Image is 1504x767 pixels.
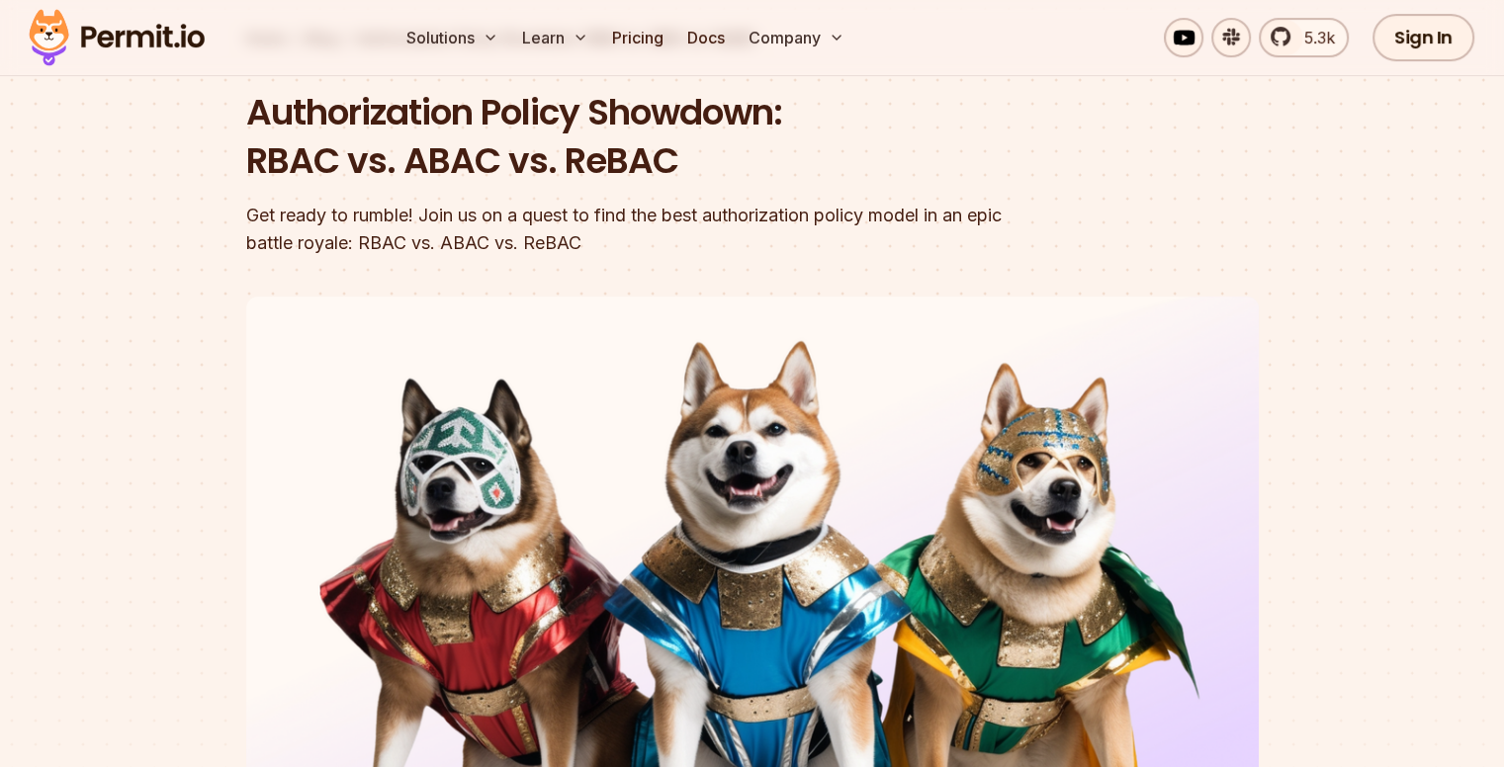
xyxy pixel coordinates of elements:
button: Solutions [398,18,506,57]
img: Permit logo [20,4,214,71]
button: Company [741,18,852,57]
button: Learn [514,18,596,57]
a: Docs [679,18,733,57]
h1: Authorization Policy Showdown: RBAC vs. ABAC vs. ReBAC [246,88,1006,186]
a: Pricing [604,18,671,57]
a: 5.3k [1259,18,1349,57]
div: Get ready to rumble! Join us on a quest to find the best authorization policy model in an epic ba... [246,202,1006,257]
span: 5.3k [1292,26,1335,49]
a: Sign In [1372,14,1474,61]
